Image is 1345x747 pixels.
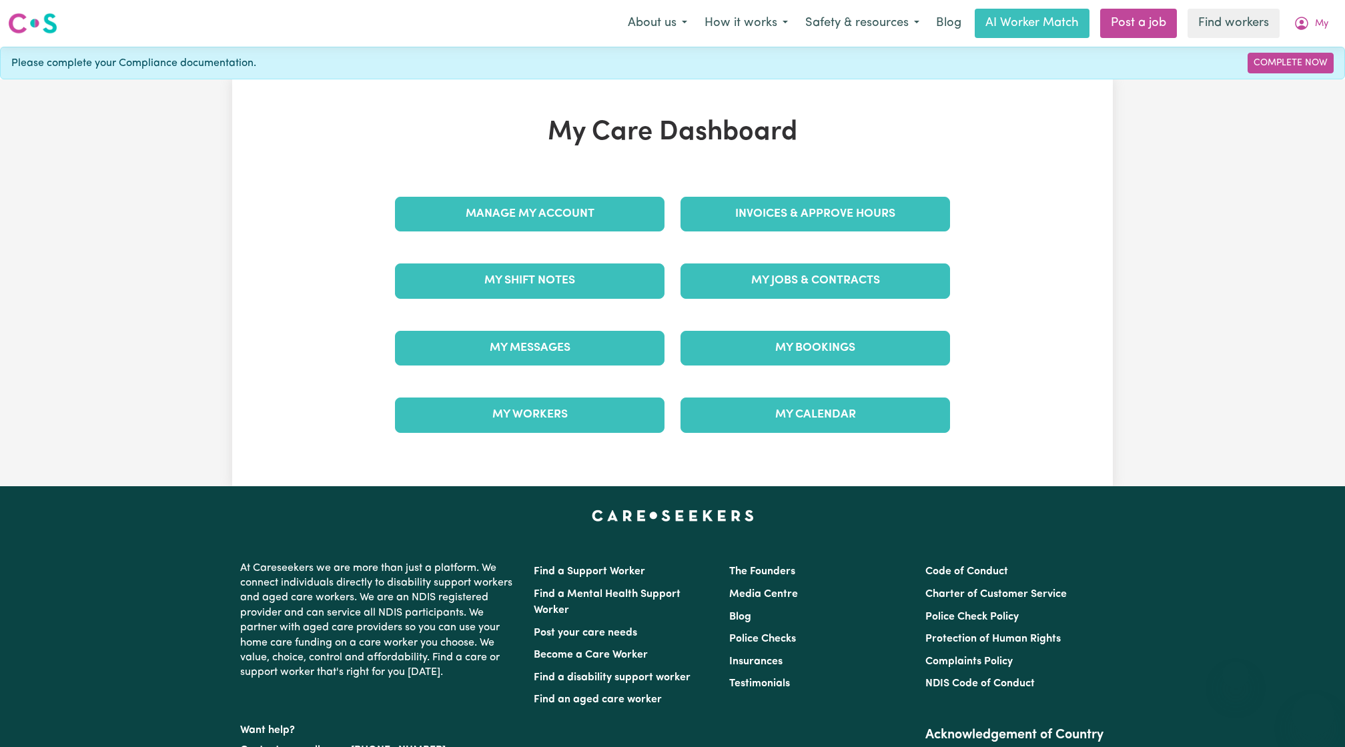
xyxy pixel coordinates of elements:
[696,9,797,37] button: How it works
[928,9,969,38] a: Blog
[729,634,796,644] a: Police Checks
[729,678,790,689] a: Testimonials
[681,263,950,298] a: My Jobs & Contracts
[1315,17,1328,31] span: My
[1188,9,1280,38] a: Find workers
[534,589,681,616] a: Find a Mental Health Support Worker
[619,9,696,37] button: About us
[534,672,691,683] a: Find a disability support worker
[729,566,795,577] a: The Founders
[925,612,1019,622] a: Police Check Policy
[534,694,662,705] a: Find an aged care worker
[1222,662,1249,688] iframe: Close message
[8,11,57,35] img: Careseekers logo
[592,510,754,521] a: Careseekers home page
[1248,53,1334,73] a: Complete Now
[681,331,950,365] a: My Bookings
[534,650,648,660] a: Become a Care Worker
[534,566,645,577] a: Find a Support Worker
[534,628,637,638] a: Post your care needs
[925,678,1035,689] a: NDIS Code of Conduct
[395,263,664,298] a: My Shift Notes
[925,634,1061,644] a: Protection of Human Rights
[925,727,1105,743] h2: Acknowledgement of Country
[925,589,1067,600] a: Charter of Customer Service
[8,8,57,39] a: Careseekers logo
[395,398,664,432] a: My Workers
[797,9,928,37] button: Safety & resources
[395,331,664,365] a: My Messages
[681,197,950,231] a: Invoices & Approve Hours
[387,117,958,149] h1: My Care Dashboard
[681,398,950,432] a: My Calendar
[395,197,664,231] a: Manage My Account
[729,589,798,600] a: Media Centre
[1285,9,1337,37] button: My Account
[975,9,1089,38] a: AI Worker Match
[729,656,783,667] a: Insurances
[240,718,518,738] p: Want help?
[11,55,256,71] span: Please complete your Compliance documentation.
[925,566,1008,577] a: Code of Conduct
[1292,694,1334,736] iframe: Button to launch messaging window
[1100,9,1177,38] a: Post a job
[729,612,751,622] a: Blog
[925,656,1013,667] a: Complaints Policy
[240,556,518,686] p: At Careseekers we are more than just a platform. We connect individuals directly to disability su...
